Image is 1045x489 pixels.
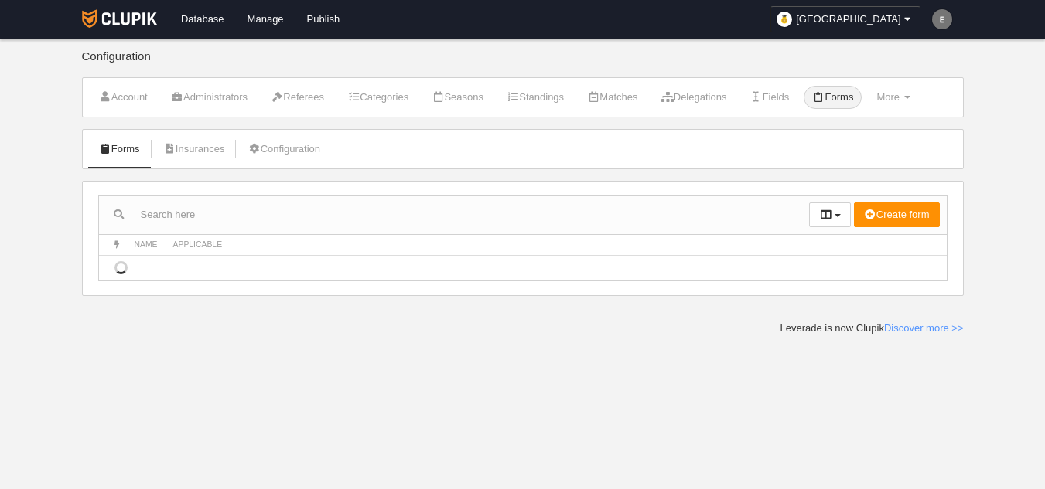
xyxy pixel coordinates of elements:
[90,86,156,109] a: Account
[498,86,572,109] a: Standings
[780,321,964,335] div: Leverade is now Clupik
[804,86,862,109] a: Forms
[162,86,256,109] a: Administrators
[932,9,952,29] img: c2l6ZT0zMHgzMCZmcz05JnRleHQ9RSZiZz03NTc1NzU%3D.png
[155,138,234,161] a: Insurances
[262,86,333,109] a: Referees
[82,50,964,77] div: Configuration
[876,91,900,103] span: More
[99,203,810,226] input: Search here
[82,9,157,28] img: Clupik
[884,322,964,334] a: Discover more >>
[90,138,149,161] a: Forms
[173,240,223,249] span: Applicable
[339,86,417,109] a: Categories
[777,12,792,27] img: organizador.30x30.png
[854,202,940,227] button: Create form
[579,86,646,109] a: Matches
[770,6,920,32] a: [GEOGRAPHIC_DATA]
[135,240,158,249] span: Name
[423,86,492,109] a: Seasons
[796,12,900,27] span: [GEOGRAPHIC_DATA]
[653,86,736,109] a: Delegations
[741,86,797,109] a: Fields
[868,86,918,109] a: More
[239,138,329,161] a: Configuration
